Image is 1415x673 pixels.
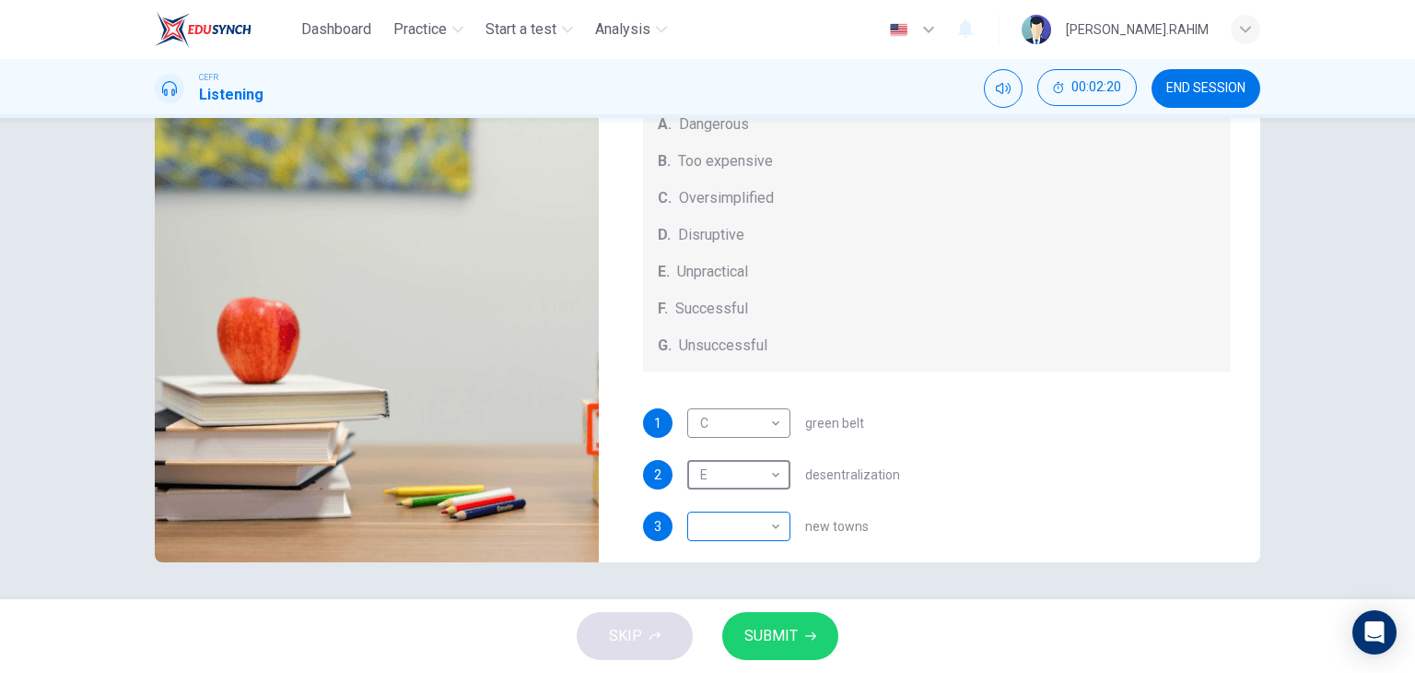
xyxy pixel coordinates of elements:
[805,468,900,481] span: desentralization
[744,623,798,649] span: SUBMIT
[658,113,672,136] span: A.
[1066,18,1209,41] div: [PERSON_NAME].RAHIM
[887,23,910,37] img: en
[679,113,749,136] span: Dangerous
[658,150,671,172] span: B.
[654,417,661,430] span: 1
[679,335,767,357] span: Unsuccessful
[677,261,748,283] span: Unpractical
[1037,69,1137,106] button: 00:02:20
[687,449,784,502] div: E
[588,13,674,46] button: Analysis
[199,71,218,84] span: CEFR
[679,187,774,209] span: Oversimplified
[654,520,661,533] span: 3
[155,11,251,48] img: EduSynch logo
[678,150,773,172] span: Too expensive
[1037,69,1137,108] div: Hide
[155,11,294,48] a: EduSynch logo
[595,18,650,41] span: Analysis
[199,84,263,106] h1: Listening
[1071,80,1121,95] span: 00:02:20
[678,224,744,246] span: Disruptive
[386,13,471,46] button: Practice
[658,224,671,246] span: D.
[1352,610,1397,655] div: Open Intercom Messenger
[658,298,668,320] span: F.
[675,298,748,320] span: Successful
[155,113,599,562] img: Case Study
[805,520,869,533] span: new towns
[1152,69,1260,108] button: END SESSION
[658,187,672,209] span: C.
[1166,81,1245,96] span: END SESSION
[301,18,371,41] span: Dashboard
[485,18,556,41] span: Start a test
[294,13,379,46] button: Dashboard
[1022,15,1051,44] img: Profile picture
[687,397,784,450] div: C
[805,417,864,430] span: green belt
[393,18,447,41] span: Practice
[654,468,661,481] span: 2
[478,13,580,46] button: Start a test
[984,69,1023,108] div: Mute
[722,612,838,660] button: SUBMIT
[658,335,672,357] span: G.
[658,261,670,283] span: E.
